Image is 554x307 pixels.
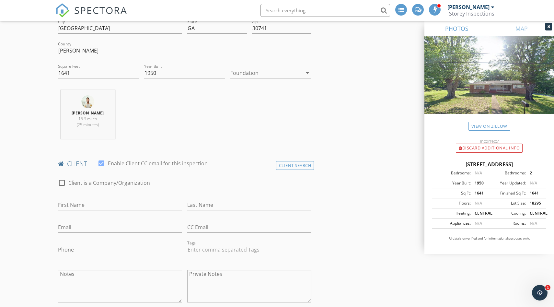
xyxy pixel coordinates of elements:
div: 1641 [471,190,489,196]
div: 1950 [471,180,489,186]
div: [PERSON_NAME] [447,4,490,10]
img: streetview [424,36,554,130]
span: N/A [475,200,482,206]
label: Enable Client CC email for this inspection [108,160,208,167]
iframe: Intercom live chat [532,285,548,301]
div: Year Built: [434,180,471,186]
div: Bathrooms: [489,170,526,176]
div: Bedrooms: [434,170,471,176]
div: Client Search [276,161,314,170]
div: Discard Additional info [456,144,523,153]
div: Year Updated: [489,180,526,186]
div: Lot Size: [489,200,526,206]
div: 18295 [526,200,544,206]
a: MAP [489,21,554,36]
div: Storey Inspections [449,10,494,17]
div: Heating: [434,210,471,216]
label: Client is a Company/Organization [68,180,150,186]
div: Sq Ft: [434,190,471,196]
div: 2 [526,170,544,176]
div: Appliances: [434,220,471,226]
div: CENTRAL [471,210,489,216]
div: 1641 [526,190,544,196]
span: N/A [475,220,482,226]
div: CENTRAL [526,210,544,216]
input: Search everything... [260,4,390,17]
i: arrow_drop_down [304,69,311,77]
p: All data is unverified and for informational purposes only. [432,236,546,241]
strong: [PERSON_NAME] [72,110,104,116]
a: View on Zillow [468,122,510,131]
img: The Best Home Inspection Software - Spectora [55,3,70,18]
span: N/A [530,180,537,186]
span: N/A [475,170,482,176]
div: Floors: [434,200,471,206]
span: 1 [545,285,550,290]
div: [STREET_ADDRESS] [432,160,546,168]
span: SPECTORA [74,3,127,17]
span: 16.9 miles [78,116,97,122]
div: Finished Sq Ft: [489,190,526,196]
a: SPECTORA [55,9,127,22]
div: Cooling: [489,210,526,216]
span: (25 minutes) [77,122,99,127]
div: Incorrect? [424,138,554,144]
img: spectora_profile_color_adjusted.jpeg [81,95,94,108]
span: N/A [530,220,537,226]
div: Rooms: [489,220,526,226]
a: PHOTOS [424,21,489,36]
h4: client [58,159,311,168]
